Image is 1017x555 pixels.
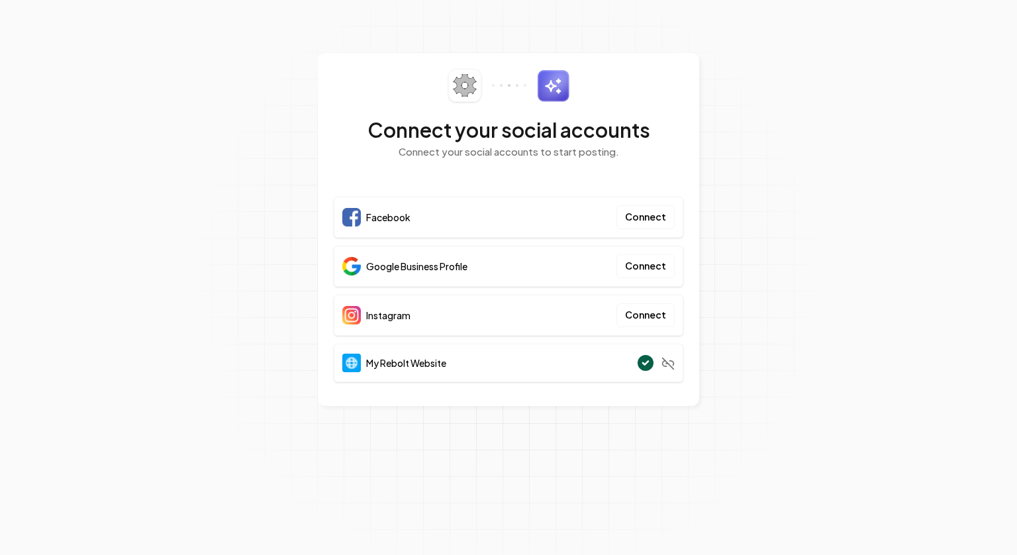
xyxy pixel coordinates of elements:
[334,118,683,142] h2: Connect your social accounts
[616,254,675,278] button: Connect
[342,208,361,227] img: Facebook
[342,354,361,372] img: Website
[342,257,361,276] img: Google
[537,70,569,102] img: sparkles.svg
[616,303,675,327] button: Connect
[616,205,675,229] button: Connect
[366,211,411,224] span: Facebook
[366,356,446,370] span: My Rebolt Website
[342,306,361,325] img: Instagram
[366,260,467,273] span: Google Business Profile
[366,309,411,322] span: Instagram
[334,144,683,160] p: Connect your social accounts to start posting.
[492,84,526,87] img: connector-dots.svg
